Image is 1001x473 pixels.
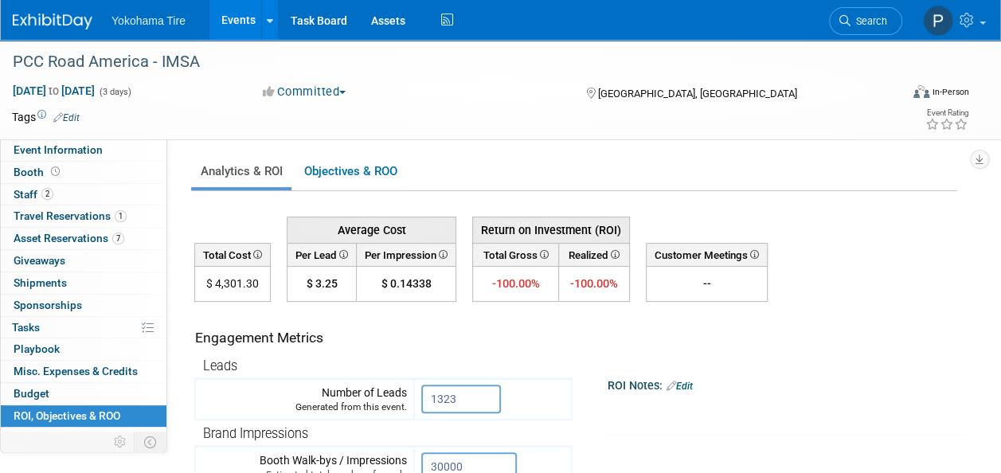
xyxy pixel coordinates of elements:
a: Tasks [1,317,166,338]
span: Asset Reservations [14,232,124,244]
th: Per Impression [357,243,456,266]
td: $ 4,301.30 [195,267,271,302]
span: Event Information [14,143,103,156]
a: Edit [53,112,80,123]
span: to [46,84,61,97]
td: Toggle Event Tabs [135,432,167,452]
div: PCC Road America - IMSA [7,48,887,76]
span: [DATE] [DATE] [12,84,96,98]
span: $ 3.25 [307,277,338,290]
a: Shipments [1,272,166,294]
a: Staff2 [1,184,166,205]
span: 1 [81,432,93,444]
span: -100.00% [570,276,618,291]
img: Paris Hull [923,6,953,36]
div: Event Rating [925,109,968,117]
a: Booth [1,162,166,183]
a: ROI, Objectives & ROO [1,405,166,427]
span: $ 0.14338 [381,277,432,290]
span: [GEOGRAPHIC_DATA], [GEOGRAPHIC_DATA] [598,88,797,100]
span: 7 [112,233,124,244]
div: ROI Notes: [608,373,965,394]
a: Sponsorships [1,295,166,316]
a: Attachments1 [1,428,166,449]
span: -100.00% [491,276,539,291]
a: Event Information [1,139,166,161]
a: Asset Reservations7 [1,228,166,249]
div: Generated from this event. [202,401,407,414]
div: Number of Leads [202,385,407,414]
a: Travel Reservations1 [1,205,166,227]
span: Leads [203,358,237,373]
th: Per Lead [287,243,357,266]
a: Giveaways [1,250,166,272]
span: Search [850,15,887,27]
span: 2 [41,188,53,200]
div: Event Format [830,83,969,107]
span: (3 days) [98,87,131,97]
span: Yokohama Tire [111,14,186,27]
th: Customer Meetings [647,243,768,266]
div: Engagement Metrics [195,328,565,348]
div: In-Person [932,86,969,98]
th: Average Cost [287,217,456,243]
span: 1 [115,210,127,222]
th: Realized [558,243,629,266]
span: Tasks [12,321,40,334]
span: Shipments [14,276,67,289]
span: Travel Reservations [14,209,127,222]
button: Committed [257,84,352,100]
span: Booth not reserved yet [48,166,63,178]
span: Sponsorships [14,299,82,311]
th: Total Gross [473,243,559,266]
img: Format-Inperson.png [913,85,929,98]
span: Giveaways [14,254,65,267]
span: Playbook [14,342,60,355]
span: ROI, Objectives & ROO [14,409,120,422]
a: Playbook [1,338,166,360]
div: -- [653,276,761,291]
th: Total Cost [195,243,271,266]
a: Misc. Expenses & Credits [1,361,166,382]
span: Brand Impressions [203,426,308,441]
a: Search [829,7,902,35]
span: Misc. Expenses & Credits [14,365,138,377]
span: Booth [14,166,63,178]
span: Staff [14,188,53,201]
img: ExhibitDay [13,14,92,29]
th: Return on Investment (ROI) [473,217,630,243]
td: Tags [12,109,80,125]
a: Objectives & ROO [295,156,406,187]
a: Budget [1,383,166,405]
td: Personalize Event Tab Strip [107,432,135,452]
span: Attachments [14,432,93,444]
span: Budget [14,387,49,400]
a: Edit [667,381,693,392]
a: Analytics & ROI [191,156,291,187]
